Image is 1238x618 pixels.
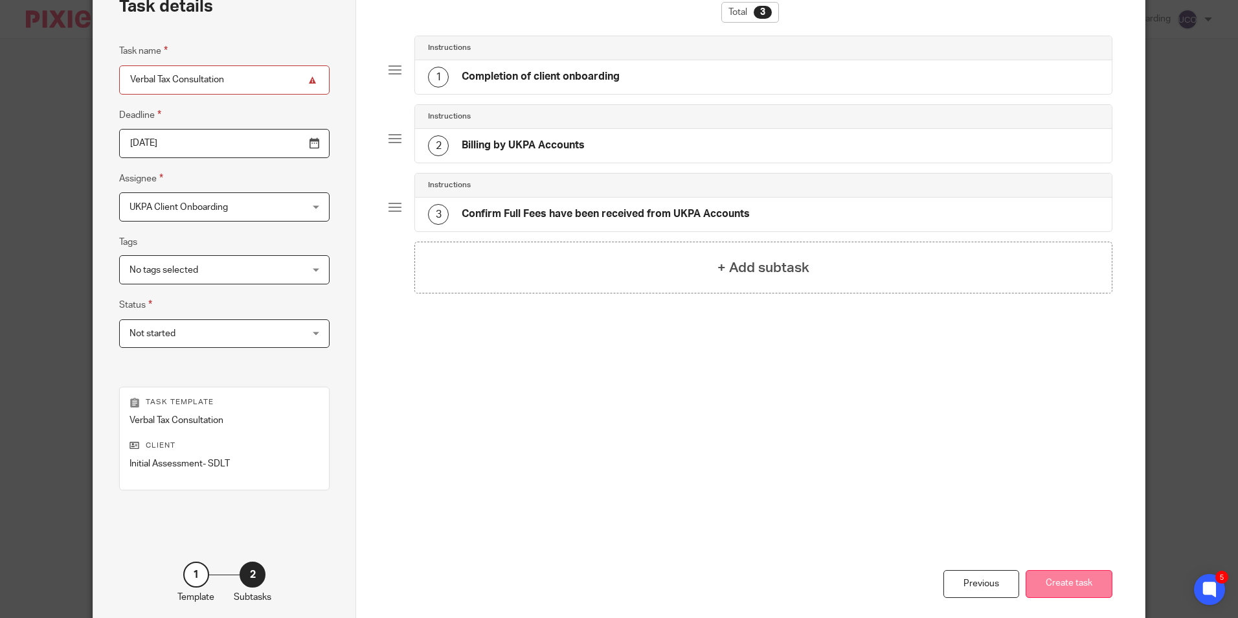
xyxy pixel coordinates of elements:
[1026,570,1112,598] button: Create task
[943,570,1019,598] div: Previous
[129,441,319,451] p: Client
[428,180,471,190] h4: Instructions
[129,266,198,275] span: No tags selected
[129,457,319,470] p: Initial Assessment- SDLT
[717,258,809,278] h4: + Add subtask
[177,591,214,604] p: Template
[462,139,585,152] h4: Billing by UKPA Accounts
[129,397,319,407] p: Task template
[129,329,175,338] span: Not started
[119,65,330,95] input: Task name
[428,111,471,122] h4: Instructions
[428,135,449,156] div: 2
[428,43,471,53] h4: Instructions
[234,591,271,604] p: Subtasks
[119,171,163,186] label: Assignee
[119,236,137,249] label: Tags
[721,2,779,23] div: Total
[129,203,228,212] span: UKPA Client Onboarding
[428,67,449,87] div: 1
[119,129,330,158] input: Pick a date
[119,108,161,122] label: Deadline
[462,70,620,84] h4: Completion of client onboarding
[240,562,265,588] div: 2
[754,6,772,19] div: 3
[119,43,168,58] label: Task name
[129,414,319,427] p: Verbal Tax Consultation
[183,562,209,588] div: 1
[428,204,449,225] div: 3
[119,297,152,312] label: Status
[462,207,750,221] h4: Confirm Full Fees have been received from UKPA Accounts
[1215,571,1228,584] div: 5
